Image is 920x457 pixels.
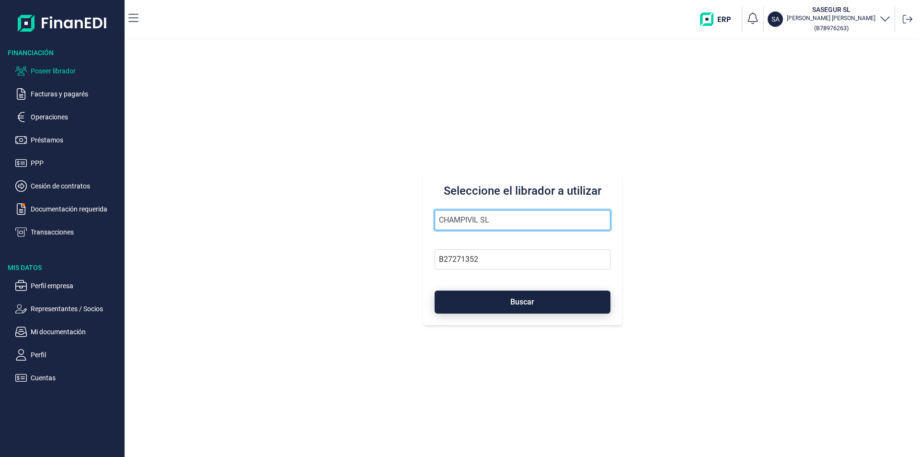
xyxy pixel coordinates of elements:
[15,349,121,361] button: Perfil
[768,5,891,34] button: SASASEGUR SL[PERSON_NAME] [PERSON_NAME](B78976263)
[15,111,121,123] button: Operaciones
[31,203,121,215] p: Documentación requerida
[31,65,121,77] p: Poseer librador
[435,183,610,199] h3: Seleccione el librador a utilizar
[700,12,738,26] img: erp
[814,24,849,32] small: Copiar cif
[787,5,875,14] h3: SASEGUR SL
[435,210,610,230] input: Seleccione la razón social
[435,291,610,314] button: Buscar
[15,180,121,192] button: Cesión de contratos
[31,372,121,384] p: Cuentas
[787,14,875,22] p: [PERSON_NAME] [PERSON_NAME]
[15,157,121,169] button: PPP
[15,326,121,338] button: Mi documentación
[31,180,121,192] p: Cesión de contratos
[435,249,610,270] input: Busque por NIF
[15,226,121,238] button: Transacciones
[18,8,107,38] img: Logo de aplicación
[15,134,121,146] button: Préstamos
[31,226,121,238] p: Transacciones
[31,303,121,315] p: Representantes / Socios
[771,14,780,24] p: SA
[15,303,121,315] button: Representantes / Socios
[31,349,121,361] p: Perfil
[31,157,121,169] p: PPP
[31,88,121,100] p: Facturas y pagarés
[15,203,121,215] button: Documentación requerida
[31,134,121,146] p: Préstamos
[31,280,121,292] p: Perfil empresa
[31,111,121,123] p: Operaciones
[510,298,534,305] span: Buscar
[15,280,121,292] button: Perfil empresa
[15,88,121,100] button: Facturas y pagarés
[15,372,121,384] button: Cuentas
[31,326,121,338] p: Mi documentación
[15,65,121,77] button: Poseer librador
